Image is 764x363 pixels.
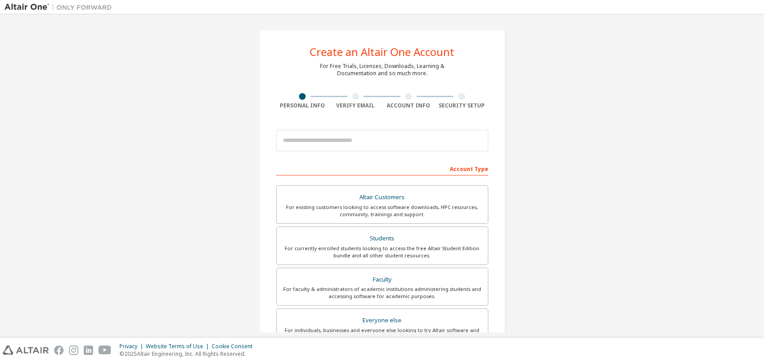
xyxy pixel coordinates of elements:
div: Students [282,232,482,245]
div: For existing customers looking to access software downloads, HPC resources, community, trainings ... [282,204,482,218]
div: Create an Altair One Account [310,47,454,57]
div: Account Info [382,102,435,109]
img: Altair One [4,3,116,12]
div: For currently enrolled students looking to access the free Altair Student Edition bundle and all ... [282,245,482,259]
div: Security Setup [435,102,488,109]
div: Cookie Consent [212,343,258,350]
div: Website Terms of Use [146,343,212,350]
div: Altair Customers [282,191,482,204]
img: facebook.svg [54,346,64,355]
div: For individuals, businesses and everyone else looking to try Altair software and explore our prod... [282,327,482,341]
p: © 2025 Altair Engineering, Inc. All Rights Reserved. [120,350,258,358]
img: linkedin.svg [84,346,93,355]
img: altair_logo.svg [3,346,49,355]
img: youtube.svg [98,346,111,355]
div: Account Type [276,161,488,175]
div: For Free Trials, Licenses, Downloads, Learning & Documentation and so much more. [320,63,444,77]
div: Faculty [282,273,482,286]
div: For faculty & administrators of academic institutions administering students and accessing softwa... [282,286,482,300]
div: Everyone else [282,314,482,327]
img: instagram.svg [69,346,78,355]
div: Verify Email [329,102,382,109]
div: Personal Info [276,102,329,109]
div: Privacy [120,343,146,350]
